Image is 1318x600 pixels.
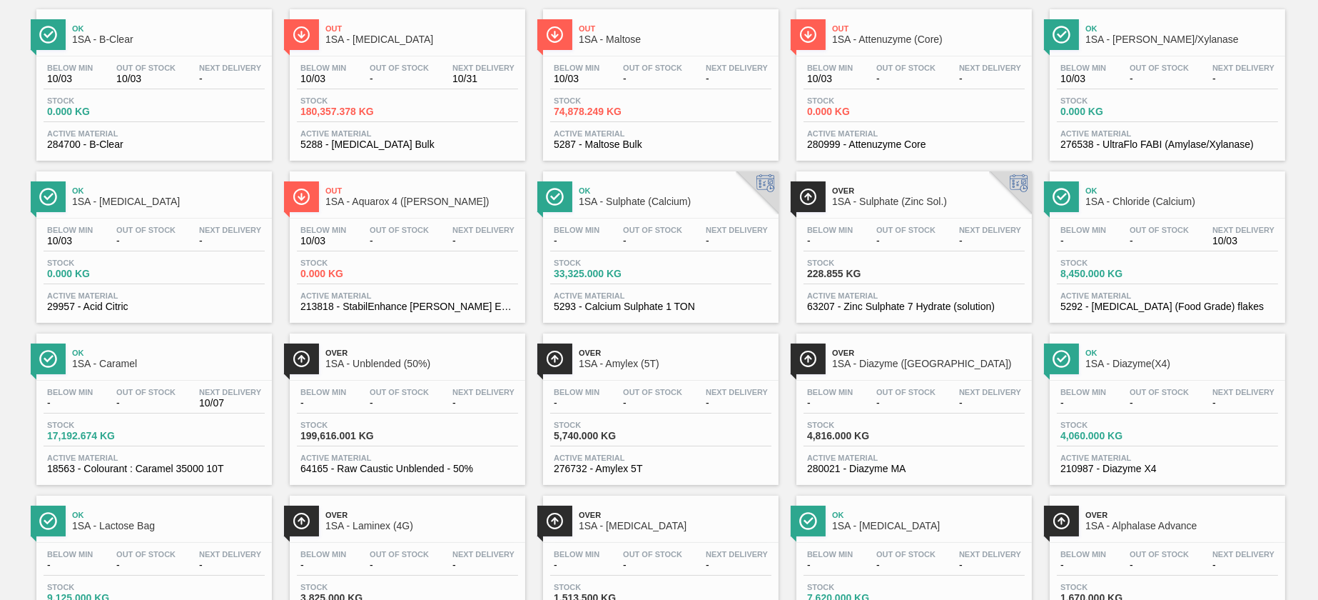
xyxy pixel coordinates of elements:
[706,560,768,571] span: -
[370,550,429,559] span: Out Of Stock
[300,96,400,105] span: Stock
[300,431,400,441] span: 199,616.001 KG
[554,236,599,246] span: -
[72,34,265,45] span: 1SA - B-Clear
[579,511,771,519] span: Over
[554,464,768,474] span: 276732 - Amylex 5T
[39,26,57,44] img: Ícone
[554,454,768,462] span: Active Material
[554,129,768,138] span: Active Material
[72,196,265,207] span: 1SA - Citric Acid
[959,560,1021,571] span: -
[554,398,599,409] span: -
[623,64,682,72] span: Out Of Stock
[1085,521,1278,531] span: 1SA - Alphalase Advance
[1130,74,1189,84] span: -
[1060,431,1160,441] span: 4,060.000 KG
[706,226,768,234] span: Next Delivery
[116,388,176,396] span: Out Of Stock
[706,74,768,84] span: -
[832,359,1025,369] span: 1SA - Diazyme (MA)
[1085,359,1278,369] span: 1SA - Diazyme(X4)
[300,464,514,474] span: 64165 - Raw Caustic Unblended - 50%
[47,74,93,84] span: 10/03
[532,161,786,323] a: ÍconeOk1SA - Sulphate (Calcium)Below Min-Out Of Stock-Next Delivery-Stock33,325.000 KGActive Mate...
[199,236,261,246] span: -
[370,560,429,571] span: -
[39,188,57,206] img: Ícone
[47,291,261,300] span: Active Material
[293,350,310,368] img: Ícone
[554,106,654,117] span: 74,878.249 KG
[325,196,518,207] span: 1SA - Aquarox 4 (Rosemary)
[1212,74,1274,84] span: -
[546,188,564,206] img: Ícone
[47,398,93,409] span: -
[876,226,936,234] span: Out Of Stock
[546,26,564,44] img: Ícone
[452,74,514,84] span: 10/31
[199,226,261,234] span: Next Delivery
[199,74,261,84] span: -
[959,398,1021,409] span: -
[554,226,599,234] span: Below Min
[370,236,429,246] span: -
[452,550,514,559] span: Next Delivery
[300,388,346,396] span: Below Min
[1060,560,1106,571] span: -
[546,512,564,530] img: Ícone
[47,431,147,441] span: 17,192.674 KG
[876,64,936,72] span: Out Of Stock
[807,454,1021,462] span: Active Material
[72,521,265,531] span: 1SA - Lactose Bag
[832,186,1025,195] span: Over
[876,550,936,559] span: Out Of Stock
[47,139,261,150] span: 284700 - B-Clear
[807,583,907,591] span: Stock
[325,511,518,519] span: Over
[47,64,93,72] span: Below Min
[325,521,518,531] span: 1SA - Laminex (4G)
[1060,139,1274,150] span: 276538 - UltraFlo FABI (Amylase/Xylanase)
[554,259,654,267] span: Stock
[293,188,310,206] img: Ícone
[1060,226,1106,234] span: Below Min
[706,398,768,409] span: -
[706,550,768,559] span: Next Delivery
[1085,511,1278,519] span: Over
[370,226,429,234] span: Out Of Stock
[116,560,176,571] span: -
[1212,388,1274,396] span: Next Delivery
[876,74,936,84] span: -
[623,388,682,396] span: Out Of Stock
[47,583,147,591] span: Stock
[623,226,682,234] span: Out Of Stock
[1060,129,1274,138] span: Active Material
[1060,269,1160,279] span: 8,450.000 KG
[1130,64,1189,72] span: Out Of Stock
[1060,464,1274,474] span: 210987 - Diazyme X4
[47,388,93,396] span: Below Min
[452,236,514,246] span: -
[546,350,564,368] img: Ícone
[116,236,176,246] span: -
[300,129,514,138] span: Active Material
[959,388,1021,396] span: Next Delivery
[807,259,907,267] span: Stock
[706,388,768,396] span: Next Delivery
[300,398,346,409] span: -
[1085,24,1278,33] span: Ok
[623,550,682,559] span: Out Of Stock
[300,560,346,571] span: -
[452,398,514,409] span: -
[72,349,265,357] span: Ok
[452,226,514,234] span: Next Delivery
[1212,550,1274,559] span: Next Delivery
[300,454,514,462] span: Active Material
[199,388,261,396] span: Next Delivery
[72,186,265,195] span: Ok
[1060,583,1160,591] span: Stock
[300,236,346,246] span: 10/03
[1053,188,1070,206] img: Ícone
[807,398,853,409] span: -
